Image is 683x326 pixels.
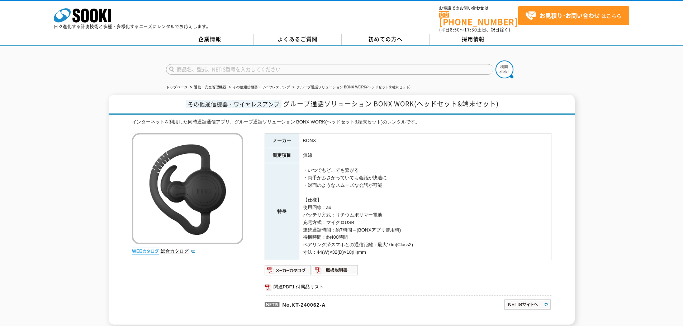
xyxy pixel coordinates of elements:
[368,35,403,43] span: 初めての方へ
[166,34,254,45] a: 企業情報
[265,269,312,274] a: メーカーカタログ
[299,133,551,148] td: BONX
[186,100,281,108] span: その他通信機器・ワイヤレスアンプ
[265,295,435,312] p: No.KT-240062-A
[342,34,430,45] a: 初めての方へ
[54,24,211,29] p: 日々進化する計測技術と多種・多様化するニーズにレンタルでお応えします。
[291,84,411,91] li: グループ通話ソリューション BONX WORK(ヘッドセット&端末セット)
[265,282,551,292] a: 関連PDF1 付属品リスト
[265,148,299,163] th: 測定項目
[132,248,159,255] img: webカタログ
[525,10,621,21] span: はこちら
[161,248,196,254] a: 総合カタログ
[450,26,460,33] span: 8:50
[233,85,290,89] a: その他通信機器・ワイヤレスアンプ
[518,6,629,25] a: お見積り･お問い合わせはこちら
[254,34,342,45] a: よくあるご質問
[265,133,299,148] th: メーカー
[439,26,510,33] span: (平日 ～ 土日、祝日除く)
[504,299,551,310] img: NETISサイトへ
[194,85,226,89] a: 通信・安全管理機器
[464,26,477,33] span: 17:30
[439,6,518,10] span: お電話でのお問い合わせは
[540,11,600,20] strong: お見積り･お問い合わせ
[166,85,188,89] a: トップページ
[312,264,359,276] img: 取扱説明書
[312,269,359,274] a: 取扱説明書
[265,264,312,276] img: メーカーカタログ
[132,118,551,126] div: インターネットを利用した同時通話通信アプリ、グループ通話ソリューション BONX WORK(ヘッドセット&端末セット)のレンタルです。
[430,34,517,45] a: 採用情報
[265,163,299,260] th: 特長
[439,11,518,26] a: [PHONE_NUMBER]
[299,163,551,260] td: ・いつでもどこでも繋がる ・両手がふさがっていても会話が快適に ・対面のようなスムーズな会話が可能 【仕様】 使用回線：au バッテリ方式：リチウムポリマー電池 充電方式：マイクロUSB 連続通...
[166,64,493,75] input: 商品名、型式、NETIS番号を入力してください
[299,148,551,163] td: 無線
[495,60,513,78] img: btn_search.png
[132,133,243,244] img: グループ通話ソリューション BONX WORK(ヘッドセット&端末セット)
[283,99,499,108] span: グループ通話ソリューション BONX WORK(ヘッドセット&端末セット)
